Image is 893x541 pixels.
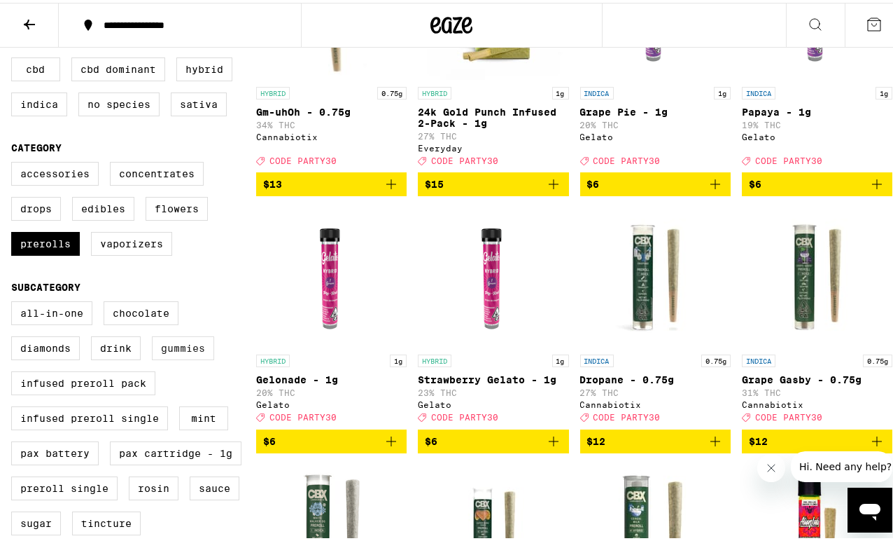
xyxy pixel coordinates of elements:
label: No Species [78,90,160,114]
span: $6 [587,176,600,187]
span: $12 [587,433,606,444]
img: Gelato - Strawberry Gelato - 1g [423,205,563,345]
p: 19% THC [742,118,892,127]
label: Accessories [11,159,99,183]
span: $6 [425,433,437,444]
p: INDICA [742,84,775,97]
div: Gelato [742,130,892,139]
label: Flowers [146,194,208,218]
label: Tincture [72,509,141,533]
p: 34% THC [256,118,407,127]
label: Infused Preroll Single [11,404,168,427]
p: 27% THC [418,129,568,138]
span: $6 [749,176,761,187]
p: 1g [714,84,731,97]
p: 0.75g [377,84,407,97]
div: Gelato [418,397,568,406]
label: All-In-One [11,299,92,322]
img: Cannabiotix - Dropane - 0.75g [585,205,725,345]
p: 27% THC [580,385,731,395]
label: CBD Dominant [71,55,165,78]
p: 0.75g [701,352,731,364]
p: INDICA [580,352,614,364]
span: CODE PARTY30 [593,153,661,163]
p: Strawberry Gelato - 1g [418,371,568,383]
span: CODE PARTY30 [431,153,498,163]
label: Chocolate [104,299,178,322]
label: Sativa [171,90,227,114]
button: Add to bag [418,170,568,193]
p: Dropane - 0.75g [580,371,731,383]
div: Cannabiotix [742,397,892,406]
span: CODE PARTY30 [755,153,822,163]
p: Gelonade - 1g [256,371,407,383]
div: Gelato [580,130,731,139]
span: CODE PARTY30 [269,153,337,163]
img: Cannabiotix - Grape Gasby - 0.75g [747,205,887,345]
p: Gm-uhOh - 0.75g [256,104,407,115]
p: 1g [552,352,569,364]
label: Vaporizers [91,229,172,253]
p: HYBRID [418,84,451,97]
p: 1g [876,84,892,97]
a: Open page for Strawberry Gelato - 1g from Gelato [418,205,568,426]
legend: Subcategory [11,279,80,290]
a: Open page for Grape Gasby - 0.75g from Cannabiotix [742,205,892,426]
label: PAX Battery [11,439,99,463]
label: Sugar [11,509,61,533]
span: CODE PARTY30 [431,411,498,420]
p: 24k Gold Punch Infused 2-Pack - 1g [418,104,568,126]
label: Drops [11,194,61,218]
p: 1g [552,84,569,97]
label: Infused Preroll Pack [11,369,155,392]
span: CODE PARTY30 [755,411,822,420]
button: Add to bag [580,170,731,193]
span: $12 [749,433,768,444]
img: Gelato - Gelonade - 1g [262,205,402,345]
button: Add to bag [418,427,568,451]
span: $13 [263,176,282,187]
a: Open page for Gelonade - 1g from Gelato [256,205,407,426]
span: $6 [263,433,276,444]
label: Concentrates [110,159,204,183]
button: Add to bag [580,427,731,451]
a: Open page for Dropane - 0.75g from Cannabiotix [580,205,731,426]
div: Cannabiotix [256,130,407,139]
p: INDICA [580,84,614,97]
label: Drink [91,334,141,357]
p: 20% THC [256,385,407,395]
span: $15 [425,176,444,187]
label: Rosin [129,474,178,498]
label: Diamonds [11,334,80,357]
label: Indica [11,90,67,114]
p: Grape Pie - 1g [580,104,731,115]
p: HYBRID [418,352,451,364]
p: HYBRID [256,352,290,364]
p: 23% THC [418,385,568,395]
p: 1g [390,352,407,364]
iframe: Close message [757,451,785,479]
label: Preroll Single [11,474,118,498]
label: Edibles [72,194,134,218]
div: Gelato [256,397,407,406]
button: Add to bag [742,170,892,193]
div: Everyday [418,141,568,150]
span: CODE PARTY30 [269,411,337,420]
legend: Category [11,139,62,151]
p: Papaya - 1g [742,104,892,115]
iframe: Message from company [791,448,892,479]
button: Add to bag [256,170,407,193]
span: CODE PARTY30 [593,411,661,420]
label: Mint [179,404,228,427]
button: Add to bag [256,427,407,451]
p: 20% THC [580,118,731,127]
label: Hybrid [176,55,232,78]
p: Grape Gasby - 0.75g [742,371,892,383]
button: Add to bag [742,427,892,451]
p: 31% THC [742,385,892,395]
p: HYBRID [256,84,290,97]
label: PAX Cartridge - 1g [110,439,241,463]
label: Prerolls [11,229,80,253]
p: INDICA [742,352,775,364]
